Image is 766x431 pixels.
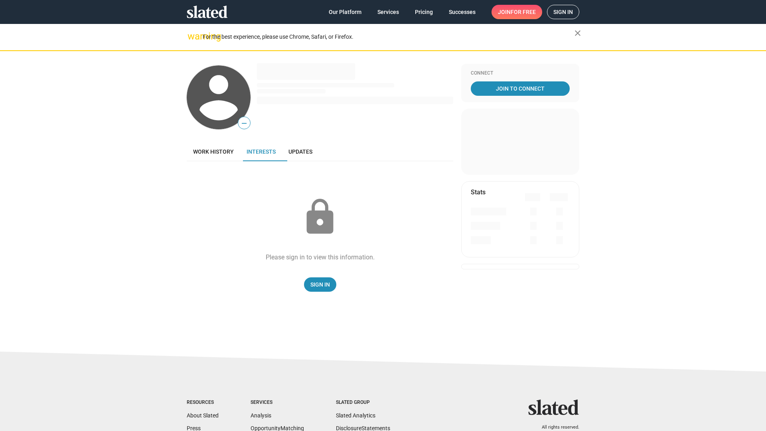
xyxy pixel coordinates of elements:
[371,5,405,19] a: Services
[187,399,219,406] div: Resources
[203,32,574,42] div: For the best experience, please use Chrome, Safari, or Firefox.
[251,412,271,419] a: Analysis
[193,148,234,155] span: Work history
[511,5,536,19] span: for free
[322,5,368,19] a: Our Platform
[282,142,319,161] a: Updates
[238,118,250,129] span: —
[266,253,375,261] div: Please sign in to view this information.
[187,412,219,419] a: About Slated
[472,81,568,96] span: Join To Connect
[471,70,570,77] div: Connect
[251,399,304,406] div: Services
[415,5,433,19] span: Pricing
[288,148,312,155] span: Updates
[247,148,276,155] span: Interests
[336,412,375,419] a: Slated Analytics
[553,5,573,19] span: Sign in
[442,5,482,19] a: Successes
[377,5,399,19] span: Services
[492,5,542,19] a: Joinfor free
[449,5,476,19] span: Successes
[240,142,282,161] a: Interests
[187,142,240,161] a: Work history
[547,5,579,19] a: Sign in
[300,197,340,237] mat-icon: lock
[573,28,582,38] mat-icon: close
[188,32,197,41] mat-icon: warning
[498,5,536,19] span: Join
[336,399,390,406] div: Slated Group
[471,188,486,196] mat-card-title: Stats
[304,277,336,292] a: Sign In
[409,5,439,19] a: Pricing
[329,5,361,19] span: Our Platform
[310,277,330,292] span: Sign In
[471,81,570,96] a: Join To Connect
